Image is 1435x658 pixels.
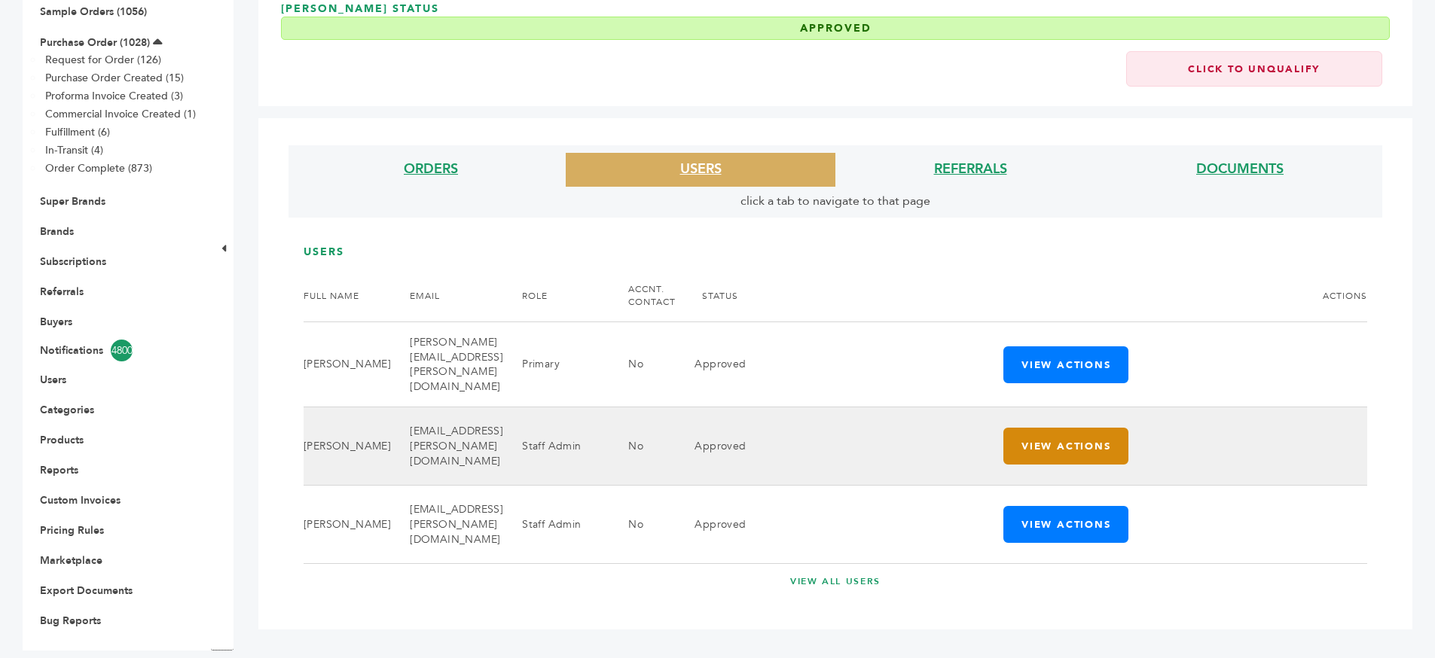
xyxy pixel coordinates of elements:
[1003,346,1128,383] button: View Actions
[304,322,391,407] td: [PERSON_NAME]
[676,322,746,407] td: Approved
[609,486,676,564] td: No
[747,270,1367,321] th: ACTIONS
[304,575,1367,588] a: VIEW ALL USERS
[45,89,183,103] a: Proforma Invoice Created (3)
[304,245,1367,271] h3: USERS
[40,340,194,361] a: Notifications4800
[40,433,84,447] a: Products
[40,493,121,507] a: Custom Invoices
[609,270,676,321] th: ACCNT. CONTACT
[45,71,184,85] a: Purchase Order Created (15)
[40,315,72,329] a: Buyers
[391,486,503,564] td: [EMAIL_ADDRESS][PERSON_NAME][DOMAIN_NAME]
[740,193,930,209] span: click a tab to navigate to that page
[40,553,102,568] a: Marketplace
[1003,506,1128,543] button: View Actions
[304,486,391,564] td: [PERSON_NAME]
[609,322,676,407] td: No
[503,322,609,407] td: Primary
[281,2,1390,51] h3: [PERSON_NAME] Status
[40,224,74,239] a: Brands
[676,407,746,486] td: Approved
[40,463,78,477] a: Reports
[40,254,106,269] a: Subscriptions
[676,270,746,321] th: STATUS
[503,407,609,486] td: Staff Admin
[304,270,391,321] th: FULL NAME
[503,270,609,321] th: ROLE
[934,160,1007,178] a: REFERRALS
[1003,428,1128,465] button: View Actions
[680,160,722,178] a: USERS
[40,403,94,417] a: Categories
[40,523,104,538] a: Pricing Rules
[45,143,103,157] a: In-Transit (4)
[391,407,503,486] td: [EMAIL_ADDRESS][PERSON_NAME][DOMAIN_NAME]
[40,373,66,387] a: Users
[503,486,609,564] td: Staff Admin
[676,486,746,564] td: Approved
[1126,51,1382,87] a: Click to Unqualify
[45,107,196,121] a: Commercial Invoice Created (1)
[404,160,458,178] a: ORDERS
[40,35,150,50] a: Purchase Order (1028)
[45,161,152,175] a: Order Complete (873)
[391,270,503,321] th: EMAIL
[45,125,110,139] a: Fulfillment (6)
[111,340,133,361] span: 4800
[609,407,676,486] td: No
[304,407,391,486] td: [PERSON_NAME]
[391,322,503,407] td: [PERSON_NAME][EMAIL_ADDRESS][PERSON_NAME][DOMAIN_NAME]
[40,5,147,19] a: Sample Orders (1056)
[40,583,133,598] a: Export Documents
[1196,160,1284,178] a: DOCUMENTS
[40,194,105,209] a: Super Brands
[40,285,84,299] a: Referrals
[281,17,1390,41] div: Approved
[45,53,161,67] a: Request for Order (126)
[40,614,101,628] a: Bug Reports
